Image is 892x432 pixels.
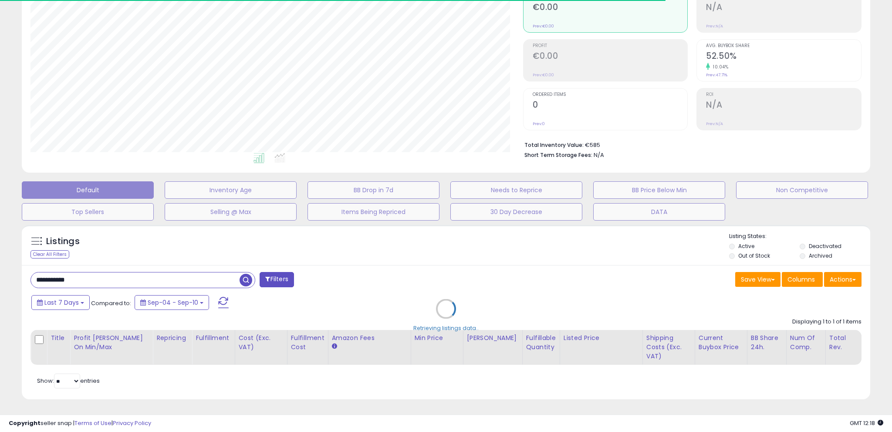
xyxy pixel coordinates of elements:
div: Retrieving listings data.. [413,324,479,332]
small: Prev: N/A [706,24,723,29]
span: 2025-09-18 12:18 GMT [850,419,883,427]
b: Short Term Storage Fees: [524,151,592,159]
button: Items Being Repriced [307,203,439,221]
small: Prev: N/A [706,121,723,126]
button: Inventory Age [165,181,297,199]
a: Terms of Use [74,419,111,427]
h2: 52.50% [706,51,861,63]
button: DATA [593,203,725,221]
small: Prev: 47.71% [706,72,727,78]
b: Total Inventory Value: [524,141,584,149]
small: 10.04% [710,64,728,70]
div: seller snap | | [9,419,151,428]
a: Privacy Policy [113,419,151,427]
button: Selling @ Max [165,203,297,221]
span: N/A [594,151,604,159]
button: Non Competitive [736,181,868,199]
span: ROI [706,92,861,97]
h2: €0.00 [533,2,688,14]
h2: €0.00 [533,51,688,63]
button: BB Drop in 7d [307,181,439,199]
span: Ordered Items [533,92,688,97]
small: Prev: €0.00 [533,72,554,78]
small: Prev: 0 [533,121,545,126]
button: 30 Day Decrease [450,203,582,221]
h2: N/A [706,2,861,14]
button: Needs to Reprice [450,181,582,199]
h2: 0 [533,100,688,112]
strong: Copyright [9,419,41,427]
h2: N/A [706,100,861,112]
li: €585 [524,139,855,150]
span: Avg. Buybox Share [706,44,861,48]
button: BB Price Below Min [593,181,725,199]
button: Default [22,181,154,199]
button: Top Sellers [22,203,154,221]
span: Profit [533,44,688,48]
small: Prev: €0.00 [533,24,554,29]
